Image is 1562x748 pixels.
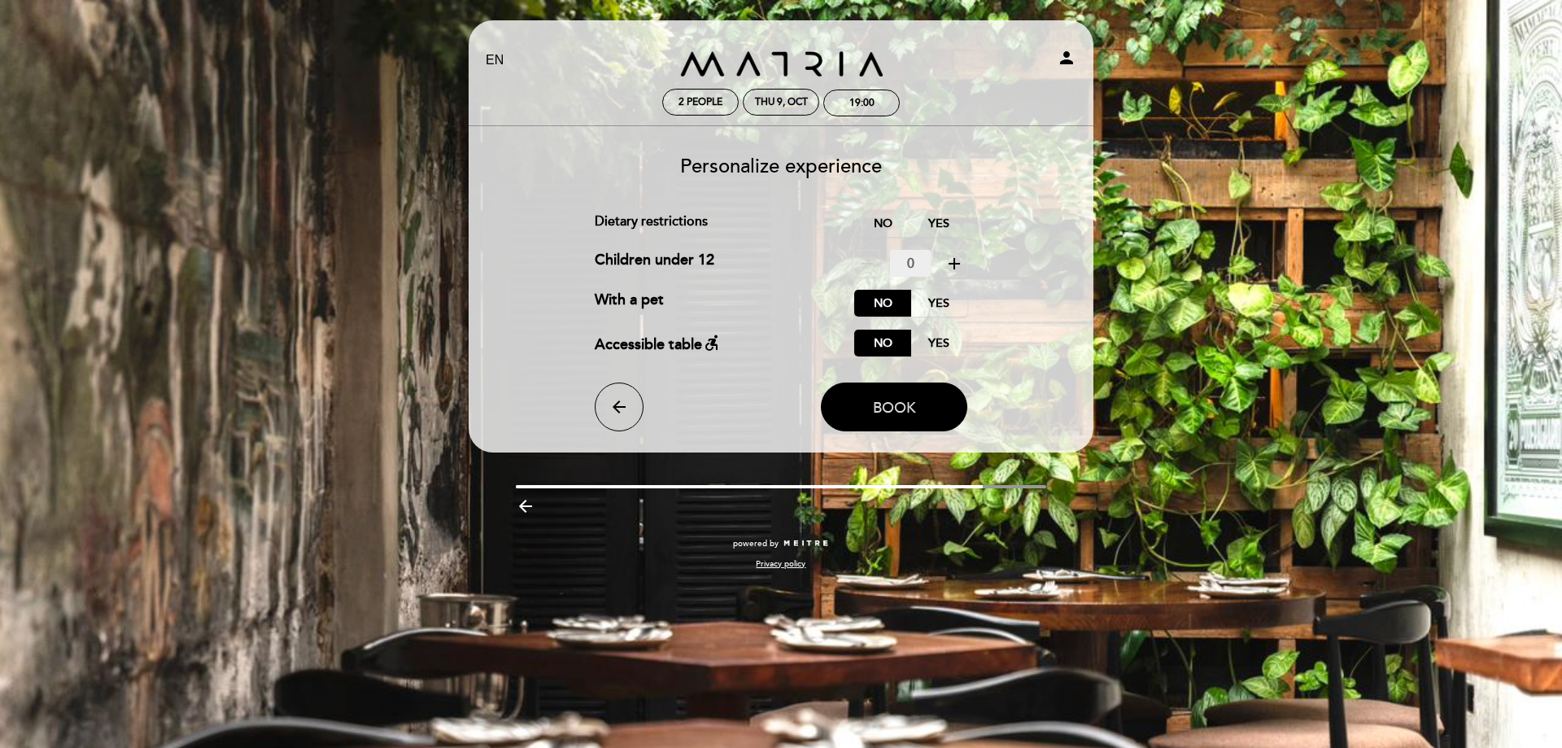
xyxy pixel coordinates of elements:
label: No [854,210,911,237]
div: Accessible table [595,330,722,357]
a: powered by [733,538,829,549]
a: Privacy policy [756,558,805,570]
img: MEITRE [783,540,829,548]
i: arrow_backward [516,496,535,516]
span: 2 people [678,96,722,108]
span: Book [873,399,916,417]
div: Dietary restrictions [595,210,855,237]
div: Children under 12 [595,250,714,277]
a: MATRIA [679,38,883,83]
label: Yes [910,330,967,357]
div: Thu 9, Oct [755,96,808,108]
i: remove [857,254,877,273]
label: Yes [910,210,967,237]
button: arrow_back [595,383,644,431]
button: person [1057,48,1076,73]
span: Personalize experience [680,155,882,178]
label: No [854,330,911,357]
div: 19:00 [849,97,875,109]
div: With a pet [595,290,664,317]
label: No [854,290,911,317]
i: add [945,254,964,273]
i: arrow_back [609,397,629,417]
i: accessible_forward [702,333,722,352]
span: powered by [733,538,779,549]
label: Yes [910,290,967,317]
i: person [1057,48,1076,68]
button: Book [821,383,967,431]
